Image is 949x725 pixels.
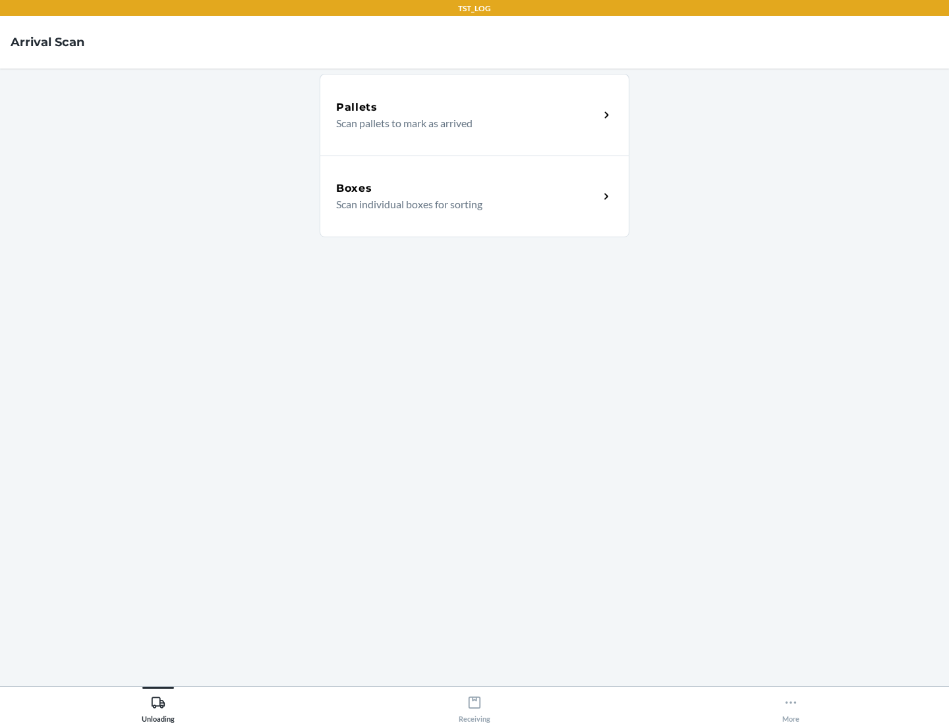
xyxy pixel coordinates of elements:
[336,100,378,115] h5: Pallets
[320,156,629,237] a: BoxesScan individual boxes for sorting
[459,690,490,723] div: Receiving
[458,3,491,14] p: TST_LOG
[336,181,372,196] h5: Boxes
[142,690,175,723] div: Unloading
[11,34,84,51] h4: Arrival Scan
[336,115,589,131] p: Scan pallets to mark as arrived
[320,74,629,156] a: PalletsScan pallets to mark as arrived
[316,687,633,723] button: Receiving
[782,690,799,723] div: More
[336,196,589,212] p: Scan individual boxes for sorting
[633,687,949,723] button: More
